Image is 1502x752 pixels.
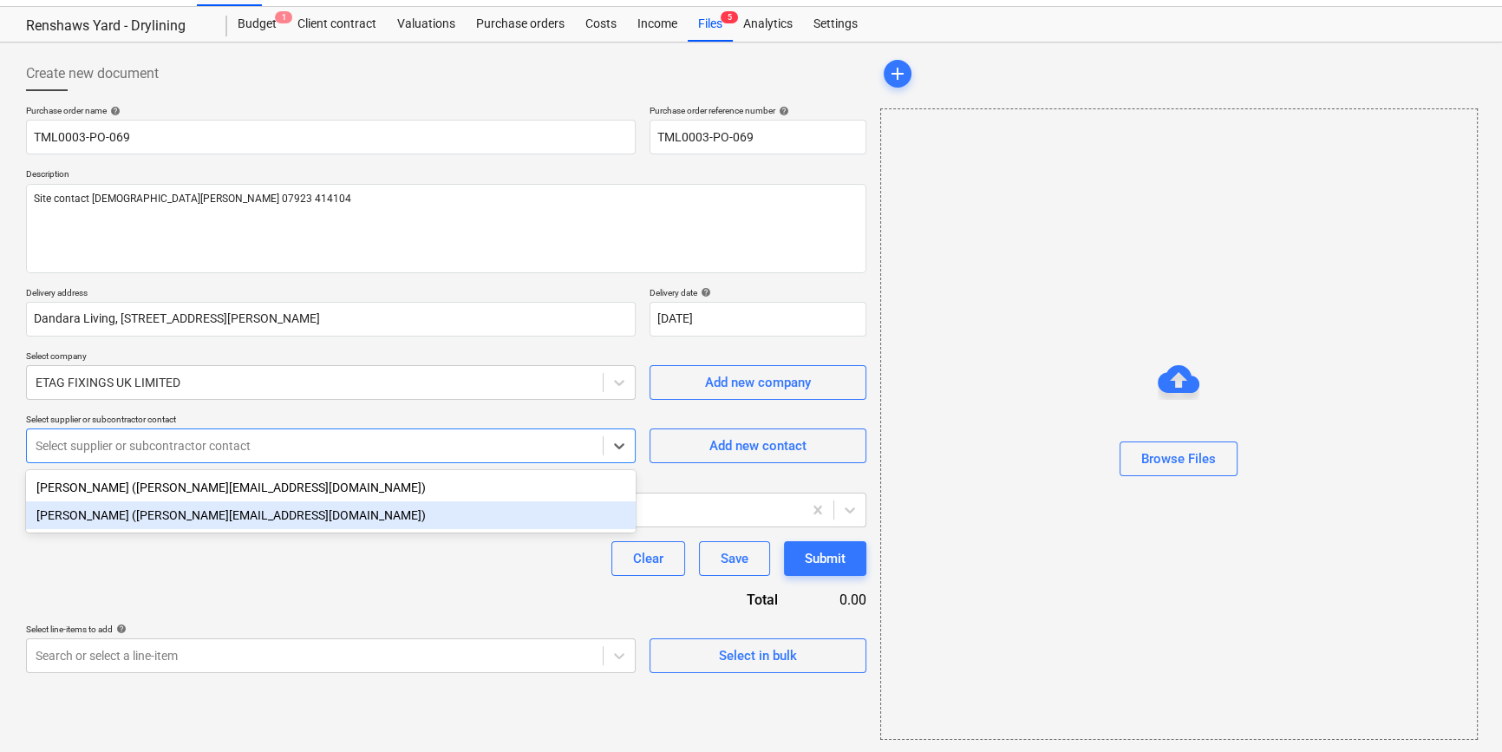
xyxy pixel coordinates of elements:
span: help [697,287,711,298]
button: Submit [784,541,866,576]
div: Clear [633,547,663,570]
a: Valuations [387,7,466,42]
div: Submit [805,547,846,570]
div: 0.00 [806,590,866,610]
div: Elijah Boumhah (elijahb@etagfixings.com) [26,474,636,501]
div: [PERSON_NAME] ([PERSON_NAME][EMAIL_ADDRESS][DOMAIN_NAME]) [26,501,636,529]
span: help [113,624,127,634]
div: Purchase order reference number [650,105,866,116]
div: [PERSON_NAME] ([PERSON_NAME][EMAIL_ADDRESS][DOMAIN_NAME]) [26,474,636,501]
span: 5 [721,11,738,23]
div: Select line-items to add [26,624,636,635]
div: Delivery date [650,287,866,298]
span: help [775,106,789,116]
a: Analytics [733,7,803,42]
span: add [887,63,908,84]
div: Browse Files [880,108,1478,740]
button: Select in bulk [650,638,866,673]
iframe: Chat Widget [1415,669,1502,752]
div: Browse Files [1141,448,1216,470]
input: Document name [26,120,636,154]
input: Reference number [650,120,866,154]
button: Add new company [650,365,866,400]
p: Delivery address [26,287,636,302]
a: Client contract [287,7,387,42]
div: Select in bulk [719,644,797,667]
input: Delivery address [26,302,636,337]
div: Save [721,547,748,570]
button: Browse Files [1120,441,1238,476]
div: Cornel Grigorie (cornel@etagfixings.com) [26,501,636,529]
span: 1 [275,11,292,23]
a: Income [627,7,688,42]
button: Clear [611,541,685,576]
p: Select supplier or subcontractor contact [26,414,636,428]
a: Costs [575,7,627,42]
span: Create new document [26,63,159,84]
p: Select company [26,350,636,365]
a: Purchase orders [466,7,575,42]
a: Budget1 [227,7,287,42]
div: Budget [227,7,287,42]
div: Add new contact [709,435,807,457]
div: Total [641,590,806,610]
div: Renshaws Yard - Drylining [26,17,206,36]
a: Settings [803,7,868,42]
button: Save [699,541,770,576]
input: Delivery date not specified [650,302,866,337]
textarea: Site contact [DEMOGRAPHIC_DATA][PERSON_NAME] 07923 414104 [26,184,866,273]
p: Description [26,168,866,183]
span: help [107,106,121,116]
div: Add new company [705,371,811,394]
a: Files5 [688,7,733,42]
div: Files [688,7,733,42]
button: Add new contact [650,428,866,463]
div: Purchase order name [26,105,636,116]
